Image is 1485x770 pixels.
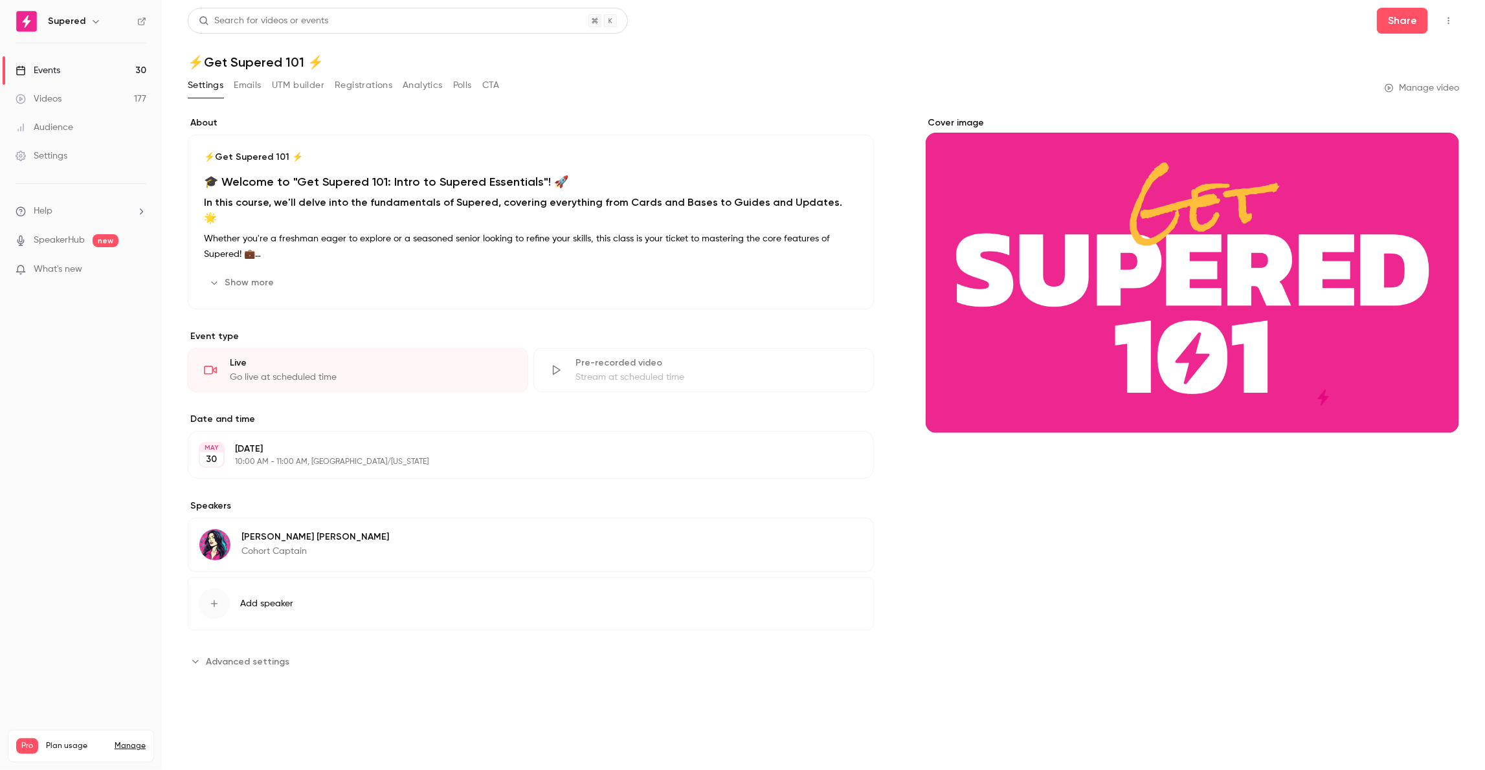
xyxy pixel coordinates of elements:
[235,457,805,467] p: 10:00 AM - 11:00 AM, [GEOGRAPHIC_DATA]/[US_STATE]
[199,529,230,560] img: Lindsey Smith
[272,75,324,96] button: UTM builder
[204,195,858,226] h2: In this course, we'll delve into the fundamentals of Supered, covering everything from Cards and ...
[403,75,443,96] button: Analytics
[16,93,61,105] div: Videos
[206,655,289,668] span: Advanced settings
[188,330,874,343] p: Event type
[188,116,874,129] label: About
[204,231,858,262] p: Whether you're a freshman eager to explore or a seasoned senior looking to refine your skills, th...
[926,116,1459,129] label: Cover image
[575,357,858,369] div: Pre-recorded video
[188,348,528,392] div: LiveGo live at scheduled time
[235,443,805,456] p: [DATE]
[16,149,67,162] div: Settings
[188,75,223,96] button: Settings
[46,741,107,751] span: Plan usage
[1377,8,1428,34] button: Share
[16,11,37,32] img: Supered
[16,64,60,77] div: Events
[241,531,389,544] p: [PERSON_NAME] [PERSON_NAME]
[241,545,389,558] p: Cohort Captain
[207,453,218,466] p: 30
[16,204,146,218] li: help-dropdown-opener
[115,741,146,751] a: Manage
[131,264,146,276] iframe: Noticeable Trigger
[230,357,512,369] div: Live
[335,75,392,96] button: Registrations
[188,651,874,672] section: Advanced settings
[575,371,858,384] div: Stream at scheduled time
[188,518,874,572] div: Lindsey Smith[PERSON_NAME] [PERSON_NAME]Cohort Captain
[188,577,874,630] button: Add speaker
[188,500,874,512] label: Speakers
[240,597,293,610] span: Add speaker
[234,75,261,96] button: Emails
[34,263,82,276] span: What's new
[188,651,297,672] button: Advanced settings
[93,234,118,247] span: new
[204,151,858,164] p: ⚡️Get Supered 101 ⚡️
[453,75,472,96] button: Polls
[204,272,282,293] button: Show more
[926,116,1459,433] section: Cover image
[188,54,1459,70] h1: ⚡️Get Supered 101 ⚡️
[200,443,223,452] div: MAY
[34,204,52,218] span: Help
[34,234,85,247] a: SpeakerHub
[230,371,512,384] div: Go live at scheduled time
[204,174,858,190] h1: 🎓 Welcome to "Get Supered 101: Intro to Supered Essentials"! 🚀
[1385,82,1459,94] a: Manage video
[482,75,500,96] button: CTA
[533,348,874,392] div: Pre-recorded videoStream at scheduled time
[16,121,73,134] div: Audience
[199,14,328,28] div: Search for videos or events
[188,413,874,426] label: Date and time
[48,15,85,28] h6: Supered
[16,738,38,754] span: Pro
